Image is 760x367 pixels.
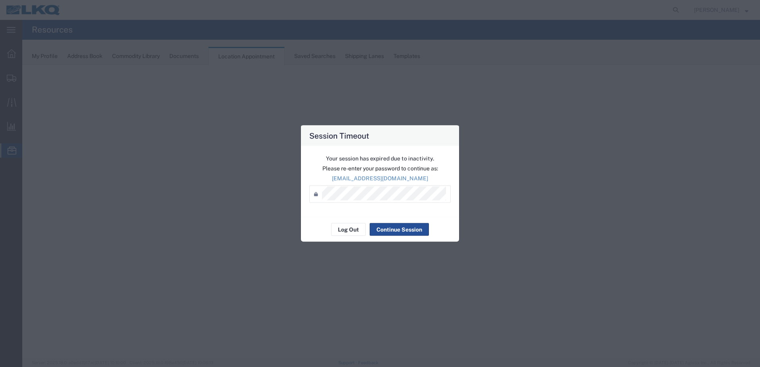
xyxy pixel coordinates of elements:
[309,174,451,183] p: [EMAIL_ADDRESS][DOMAIN_NAME]
[331,223,366,236] button: Log Out
[309,155,451,163] p: Your session has expired due to inactivity.
[370,223,429,236] button: Continue Session
[309,164,451,173] p: Please re-enter your password to continue as:
[309,130,369,141] h4: Session Timeout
